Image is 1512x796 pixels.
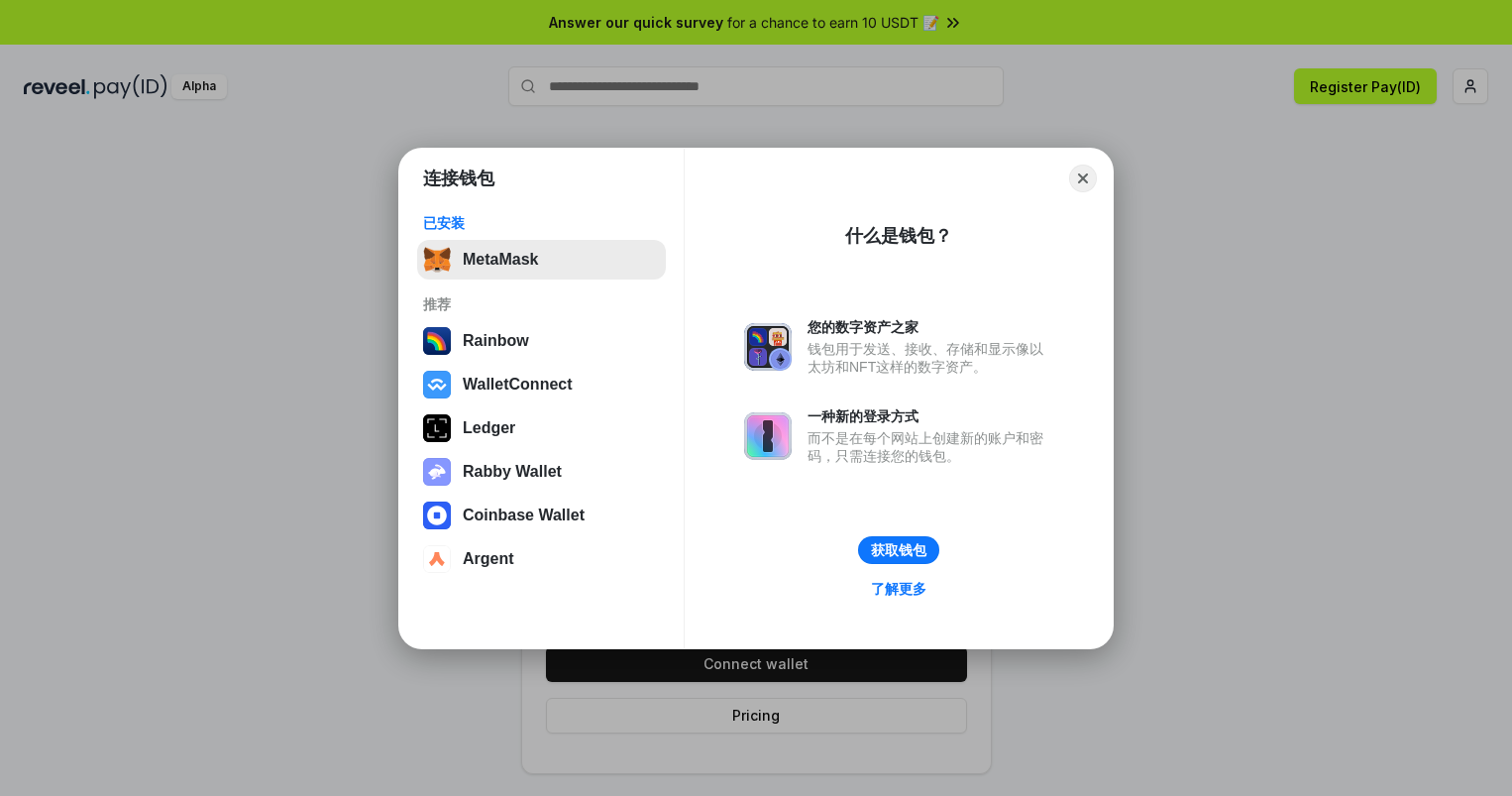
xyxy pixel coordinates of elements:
div: 推荐 [423,295,660,313]
div: 您的数字资产之家 [808,318,1053,336]
img: svg+xml,%3Csvg%20width%3D%2228%22%20height%3D%2228%22%20viewBox%3D%220%200%2028%2028%22%20fill%3D... [423,502,451,529]
div: WalletConnect [463,376,573,394]
button: WalletConnect [417,365,666,404]
div: 了解更多 [871,580,926,598]
div: 已安装 [423,214,660,232]
button: Rainbow [417,321,666,361]
div: Ledger [463,419,515,437]
button: Coinbase Wallet [417,496,666,535]
button: Close [1069,165,1097,192]
button: Argent [417,539,666,579]
img: svg+xml,%3Csvg%20width%3D%2228%22%20height%3D%2228%22%20viewBox%3D%220%200%2028%2028%22%20fill%3D... [423,371,451,398]
div: 一种新的登录方式 [808,407,1053,425]
img: svg+xml,%3Csvg%20xmlns%3D%22http%3A%2F%2Fwww.w3.org%2F2000%2Fsvg%22%20width%3D%2228%22%20height%3... [423,414,451,442]
button: Rabby Wallet [417,452,666,492]
a: 了解更多 [859,576,938,602]
img: svg+xml,%3Csvg%20xmlns%3D%22http%3A%2F%2Fwww.w3.org%2F2000%2Fsvg%22%20fill%3D%22none%22%20viewBox... [744,412,792,460]
img: svg+xml,%3Csvg%20xmlns%3D%22http%3A%2F%2Fwww.w3.org%2F2000%2Fsvg%22%20fill%3D%22none%22%20viewBox... [423,458,451,486]
img: svg+xml,%3Csvg%20width%3D%22120%22%20height%3D%22120%22%20viewBox%3D%220%200%20120%20120%22%20fil... [423,327,451,355]
button: Ledger [417,408,666,448]
img: svg+xml,%3Csvg%20width%3D%2228%22%20height%3D%2228%22%20viewBox%3D%220%200%2028%2028%22%20fill%3D... [423,545,451,573]
div: 钱包用于发送、接收、存储和显示像以太坊和NFT这样的数字资产。 [808,340,1053,376]
div: Rainbow [463,332,529,350]
div: 什么是钱包？ [845,224,952,248]
div: 获取钱包 [871,541,926,559]
img: svg+xml,%3Csvg%20xmlns%3D%22http%3A%2F%2Fwww.w3.org%2F2000%2Fsvg%22%20fill%3D%22none%22%20viewBox... [744,323,792,371]
div: Argent [463,550,514,568]
div: MetaMask [463,251,538,269]
div: Rabby Wallet [463,463,562,481]
h1: 连接钱包 [423,167,494,190]
div: Coinbase Wallet [463,507,585,524]
button: 获取钱包 [858,536,939,564]
img: svg+xml,%3Csvg%20fill%3D%22none%22%20height%3D%2233%22%20viewBox%3D%220%200%2035%2033%22%20width%... [423,246,451,274]
div: 而不是在每个网站上创建新的账户和密码，只需连接您的钱包。 [808,429,1053,465]
button: MetaMask [417,240,666,280]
